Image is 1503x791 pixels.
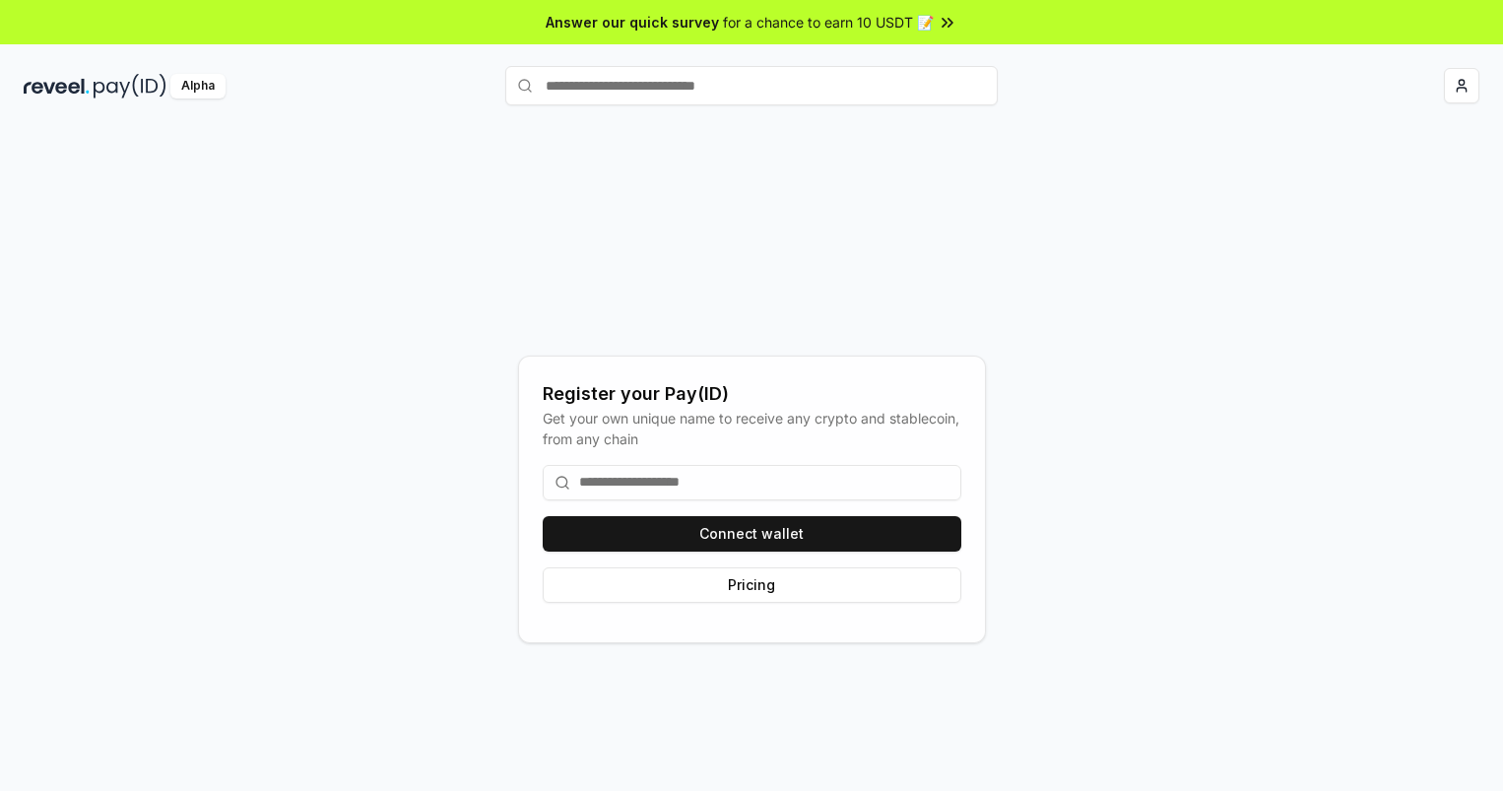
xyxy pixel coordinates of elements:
button: Connect wallet [543,516,961,552]
span: for a chance to earn 10 USDT 📝 [723,12,934,33]
button: Pricing [543,567,961,603]
div: Register your Pay(ID) [543,380,961,408]
div: Alpha [170,74,226,99]
span: Answer our quick survey [546,12,719,33]
img: reveel_dark [24,74,90,99]
div: Get your own unique name to receive any crypto and stablecoin, from any chain [543,408,961,449]
img: pay_id [94,74,166,99]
